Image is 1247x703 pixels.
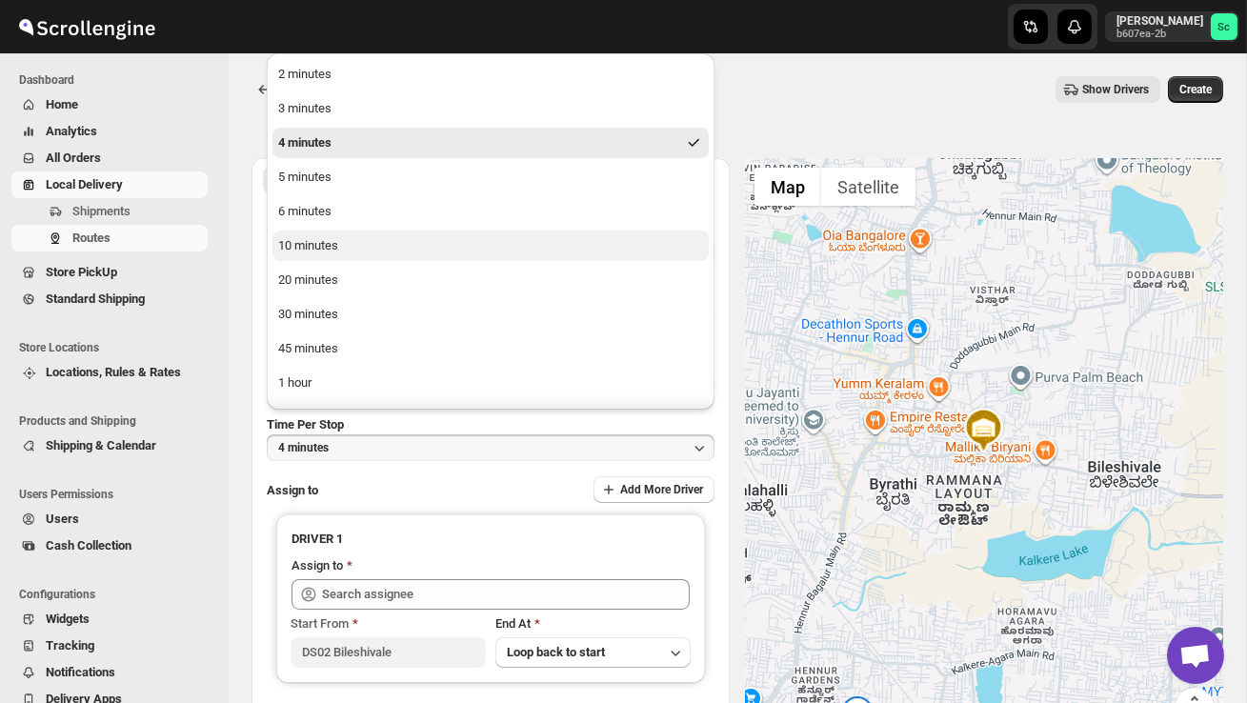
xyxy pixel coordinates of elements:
img: ScrollEngine [15,3,158,50]
button: Home [11,91,208,118]
span: Assign to [267,483,318,497]
button: 2 minutes [272,59,709,90]
button: Locations, Rules & Rates [11,359,208,386]
button: 5 minutes [272,162,709,192]
button: Create [1168,76,1223,103]
input: Search assignee [322,579,690,610]
button: Notifications [11,659,208,686]
p: [PERSON_NAME] [1116,13,1203,29]
p: b607ea-2b [1116,29,1203,40]
button: Loop back to start [495,637,691,668]
button: Cash Collection [11,532,208,559]
span: Users [46,512,79,526]
div: 20 minutes [278,271,338,290]
div: 30 minutes [278,305,338,324]
button: 30 minutes [272,299,709,330]
div: 45 minutes [278,339,338,358]
button: 4 minutes [267,434,714,461]
button: 3 minutes [272,93,709,124]
span: Widgets [46,612,90,626]
button: Shipping & Calendar [11,432,208,459]
button: Show Drivers [1056,76,1160,103]
span: All Orders [46,151,101,165]
button: Analytics [11,118,208,145]
span: Store PickUp [46,265,117,279]
div: 4 minutes [278,133,332,152]
span: Add More Driver [620,482,703,497]
span: Dashboard [19,72,215,88]
div: Assign to [292,556,343,575]
button: 1 hour [272,368,709,398]
button: Shipments [11,198,208,225]
span: Locations, Rules & Rates [46,365,181,379]
div: End At [495,614,691,633]
button: All Route Options [263,167,489,193]
button: 6 minutes [272,196,709,227]
div: 3 minutes [278,99,332,118]
span: Shipping & Calendar [46,438,156,452]
span: 4 minutes [278,440,329,455]
button: 10 minutes [272,231,709,261]
button: 90 minutes [272,402,709,432]
button: Routes [11,225,208,251]
button: Show satellite imagery [821,168,915,206]
span: Loop back to start [507,645,605,659]
span: Time Per Stop [267,417,344,432]
span: Shipments [72,204,131,218]
span: Notifications [46,665,115,679]
button: Add More Driver [593,476,714,503]
text: Sc [1218,21,1231,33]
span: Users Permissions [19,487,215,502]
span: Show Drivers [1082,82,1149,97]
span: Routes [72,231,111,245]
button: 20 minutes [272,265,709,295]
button: Widgets [11,606,208,633]
span: Analytics [46,124,97,138]
div: 90 minutes [278,408,338,427]
span: Create [1179,82,1212,97]
span: Start From [291,616,349,631]
span: Standard Shipping [46,291,145,306]
span: Sanjay chetri [1211,13,1237,40]
button: 45 minutes [272,333,709,364]
div: 5 minutes [278,168,332,187]
div: 10 minutes [278,236,338,255]
span: Home [46,97,78,111]
button: Users [11,506,208,532]
span: Tracking [46,638,94,653]
span: Configurations [19,587,215,602]
span: Local Delivery [46,177,123,191]
button: Tracking [11,633,208,659]
button: All Orders [11,145,208,171]
button: Routes [251,76,278,103]
span: Cash Collection [46,538,131,552]
button: 4 minutes [272,128,709,158]
span: Products and Shipping [19,413,215,429]
button: Show street map [754,168,821,206]
div: 1 hour [278,373,312,392]
h3: DRIVER 1 [292,530,690,549]
div: 6 minutes [278,202,332,221]
span: Store Locations [19,340,215,355]
button: User menu [1105,11,1239,42]
a: Open chat [1167,627,1224,684]
div: 2 minutes [278,65,332,84]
